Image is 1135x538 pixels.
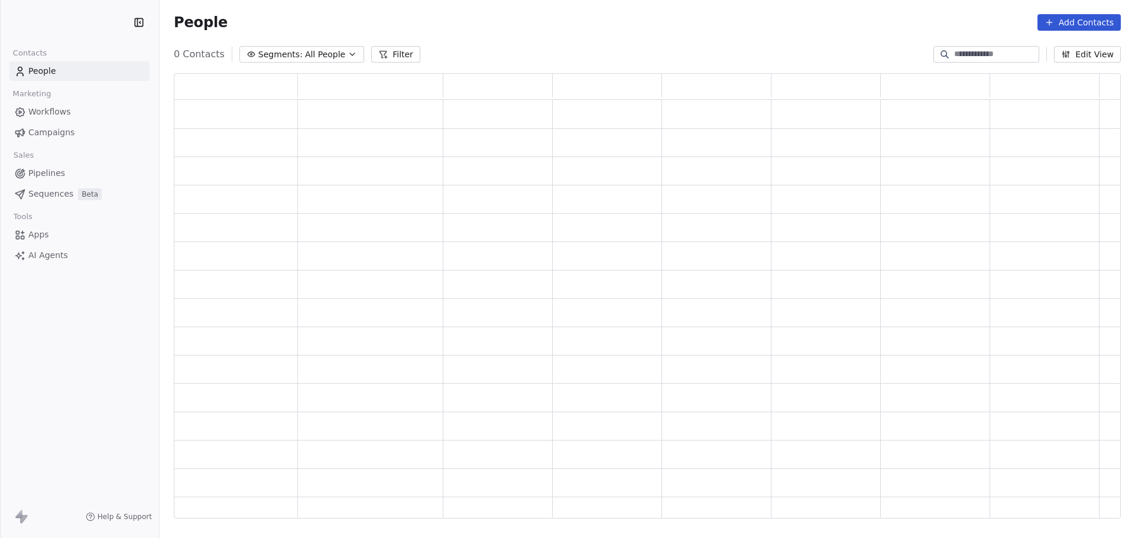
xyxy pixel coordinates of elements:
[98,512,152,521] span: Help & Support
[9,246,150,265] a: AI Agents
[9,184,150,204] a: SequencesBeta
[8,85,56,103] span: Marketing
[8,146,39,164] span: Sales
[9,123,150,142] a: Campaigns
[174,14,228,31] span: People
[9,102,150,122] a: Workflows
[28,65,56,77] span: People
[28,249,68,262] span: AI Agents
[371,46,420,63] button: Filter
[8,44,52,62] span: Contacts
[9,164,150,183] a: Pipelines
[1037,14,1121,31] button: Add Contacts
[9,61,150,81] a: People
[78,188,102,200] span: Beta
[28,126,74,139] span: Campaigns
[28,188,73,200] span: Sequences
[174,47,225,61] span: 0 Contacts
[28,167,65,180] span: Pipelines
[28,229,49,241] span: Apps
[8,208,37,226] span: Tools
[305,48,345,61] span: All People
[28,106,71,118] span: Workflows
[86,512,152,521] a: Help & Support
[9,225,150,244] a: Apps
[258,48,303,61] span: Segments:
[1054,46,1121,63] button: Edit View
